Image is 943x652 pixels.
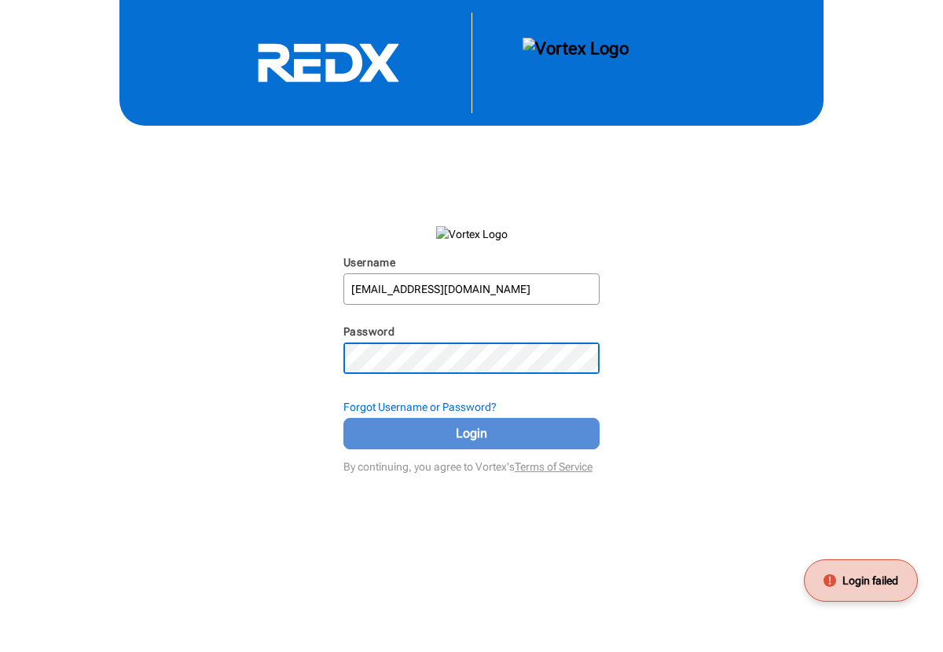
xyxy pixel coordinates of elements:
div: Forgot Username or Password? [343,399,600,415]
span: Login failed [842,573,898,588]
a: Terms of Service [515,460,593,473]
img: Vortex Logo [523,38,629,88]
div: By continuing, you agree to Vortex's [343,452,600,474]
label: Username [343,256,395,269]
svg: RedX Logo [211,42,446,83]
span: Login [363,424,580,443]
button: Login [343,418,600,449]
strong: Forgot Username or Password? [343,401,497,413]
label: Password [343,325,394,338]
img: Vortex Logo [436,226,508,242]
